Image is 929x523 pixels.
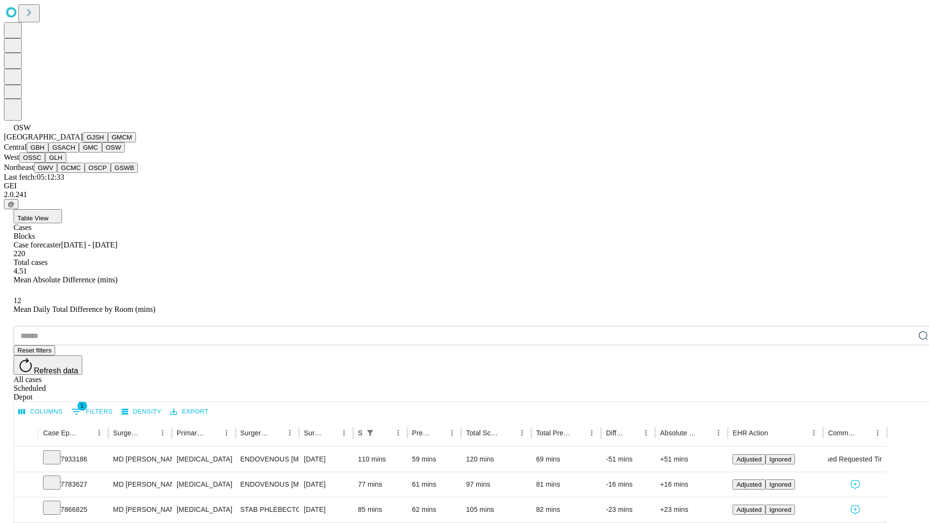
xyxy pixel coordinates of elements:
[14,258,47,266] span: Total cases
[77,401,87,411] span: 1
[14,267,27,275] span: 4.51
[61,241,117,249] span: [DATE] - [DATE]
[466,447,526,472] div: 120 mins
[69,404,115,419] button: Show filters
[102,142,125,153] button: OSW
[14,123,31,132] span: OSW
[378,426,391,440] button: Sort
[585,426,599,440] button: Menu
[821,447,889,472] span: Used Requested Time
[113,497,167,522] div: MD [PERSON_NAME] [PERSON_NAME] Md
[14,209,62,223] button: Table View
[45,153,66,163] button: GLH
[19,153,45,163] button: OSSC
[4,199,18,209] button: @
[337,426,351,440] button: Menu
[108,132,136,142] button: GMCM
[536,447,597,472] div: 69 mins
[769,456,791,463] span: Ignored
[14,249,25,258] span: 220
[536,472,597,497] div: 81 mins
[412,497,457,522] div: 62 mins
[712,426,725,440] button: Menu
[14,305,155,313] span: Mean Daily Total Difference by Room (mins)
[660,472,723,497] div: +16 mins
[606,497,650,522] div: -23 mins
[660,497,723,522] div: +23 mins
[515,426,529,440] button: Menu
[113,472,167,497] div: MD [PERSON_NAME] [PERSON_NAME] Md
[432,426,445,440] button: Sort
[626,426,639,440] button: Sort
[466,497,526,522] div: 105 mins
[358,472,403,497] div: 77 mins
[4,182,925,190] div: GEI
[466,429,501,437] div: Total Scheduled Duration
[769,506,791,513] span: Ignored
[83,132,108,142] button: GJSH
[177,472,230,497] div: [MEDICAL_DATA]
[4,190,925,199] div: 2.0.241
[358,497,403,522] div: 85 mins
[412,472,457,497] div: 61 mins
[445,426,459,440] button: Menu
[79,142,102,153] button: GMC
[304,447,348,472] div: [DATE]
[8,200,15,208] span: @
[765,479,795,490] button: Ignored
[606,447,650,472] div: -51 mins
[660,429,697,437] div: Absolute Difference
[240,472,294,497] div: ENDOVENOUS [MEDICAL_DATA] THERAPY FIRST VEIN
[358,447,403,472] div: 110 mins
[119,404,164,419] button: Density
[606,429,625,437] div: Difference
[324,426,337,440] button: Sort
[177,497,230,522] div: [MEDICAL_DATA]
[871,426,884,440] button: Menu
[270,426,283,440] button: Sort
[4,143,27,151] span: Central
[14,355,82,375] button: Refresh data
[606,472,650,497] div: -16 mins
[304,497,348,522] div: [DATE]
[765,454,795,464] button: Ignored
[206,426,220,440] button: Sort
[733,454,765,464] button: Adjusted
[17,347,51,354] span: Reset filters
[736,506,762,513] span: Adjusted
[4,133,83,141] span: [GEOGRAPHIC_DATA]
[79,426,92,440] button: Sort
[412,447,457,472] div: 59 mins
[363,426,377,440] button: Show filters
[19,502,33,519] button: Expand
[240,429,269,437] div: Surgery Name
[34,367,78,375] span: Refresh data
[240,447,294,472] div: ENDOVENOUS [MEDICAL_DATA] THERAPY FIRST VEIN
[156,426,169,440] button: Menu
[111,163,138,173] button: GSWB
[34,163,57,173] button: GWV
[48,142,79,153] button: GSACH
[16,404,65,419] button: Select columns
[113,447,167,472] div: MD [PERSON_NAME] [PERSON_NAME] Md
[43,429,78,437] div: Case Epic Id
[733,429,768,437] div: EHR Action
[14,241,61,249] span: Case forecaster
[17,215,48,222] span: Table View
[4,163,34,171] span: Northeast
[177,447,230,472] div: [MEDICAL_DATA]
[536,497,597,522] div: 82 mins
[14,276,118,284] span: Mean Absolute Difference (mins)
[807,426,821,440] button: Menu
[27,142,48,153] button: GBH
[4,173,64,181] span: Last fetch: 05:12:33
[765,505,795,515] button: Ignored
[466,472,526,497] div: 97 mins
[412,429,431,437] div: Predicted In Room Duration
[85,163,111,173] button: OSCP
[660,447,723,472] div: +51 mins
[769,481,791,488] span: Ignored
[19,477,33,493] button: Expand
[43,472,104,497] div: 7783627
[57,163,85,173] button: GCMC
